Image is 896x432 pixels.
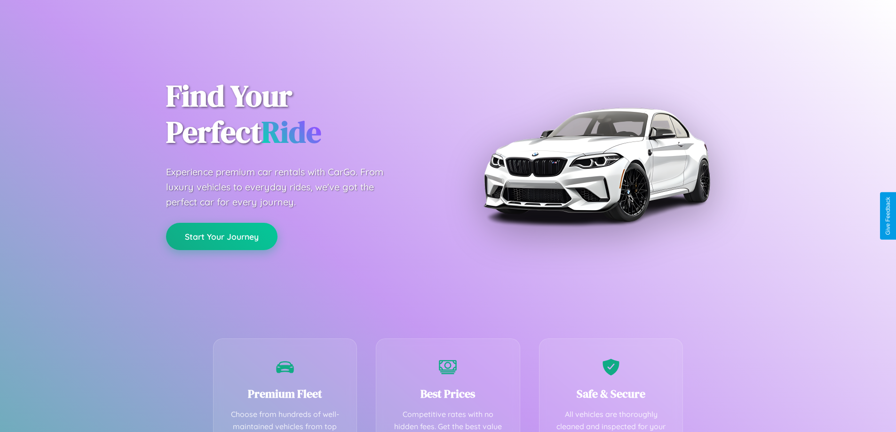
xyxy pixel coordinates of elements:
h3: Premium Fleet [228,386,343,401]
img: Premium BMW car rental vehicle [479,47,714,282]
h3: Best Prices [390,386,506,401]
h1: Find Your Perfect [166,78,434,150]
h3: Safe & Secure [554,386,669,401]
span: Ride [262,111,321,152]
p: Experience premium car rentals with CarGo. From luxury vehicles to everyday rides, we've got the ... [166,165,401,210]
button: Start Your Journey [166,223,278,250]
div: Give Feedback [885,197,891,235]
